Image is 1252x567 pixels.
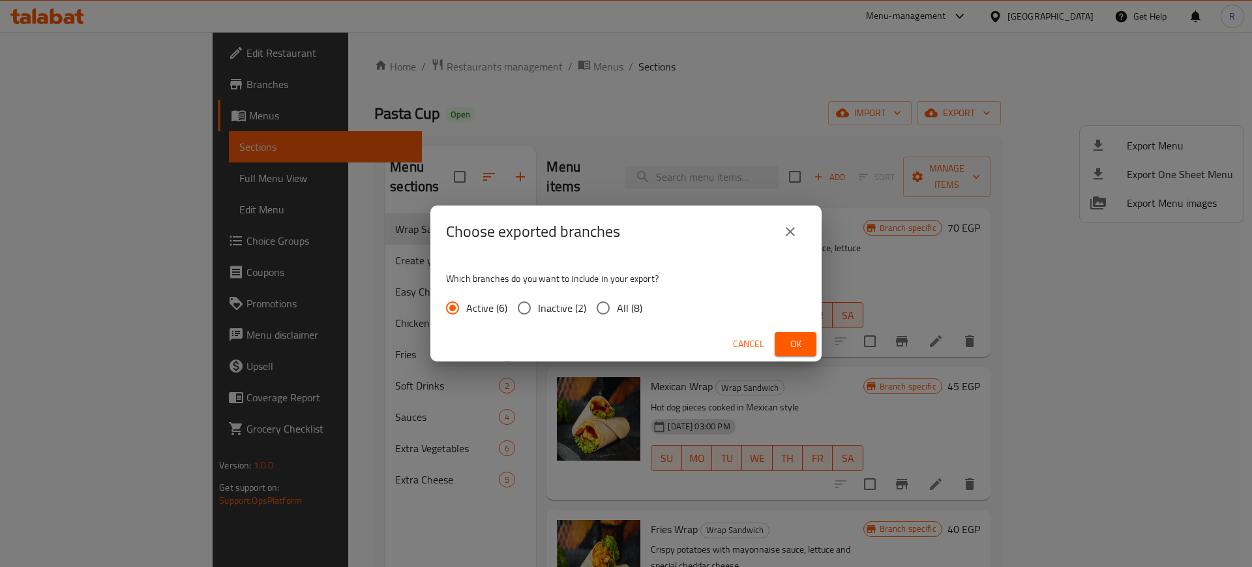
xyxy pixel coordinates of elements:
[446,221,620,242] h2: Choose exported branches
[775,216,806,247] button: close
[775,332,816,356] button: Ok
[466,300,507,316] span: Active (6)
[785,336,806,352] span: Ok
[733,336,764,352] span: Cancel
[538,300,586,316] span: Inactive (2)
[446,272,806,285] p: Which branches do you want to include in your export?
[728,332,769,356] button: Cancel
[617,300,642,316] span: All (8)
